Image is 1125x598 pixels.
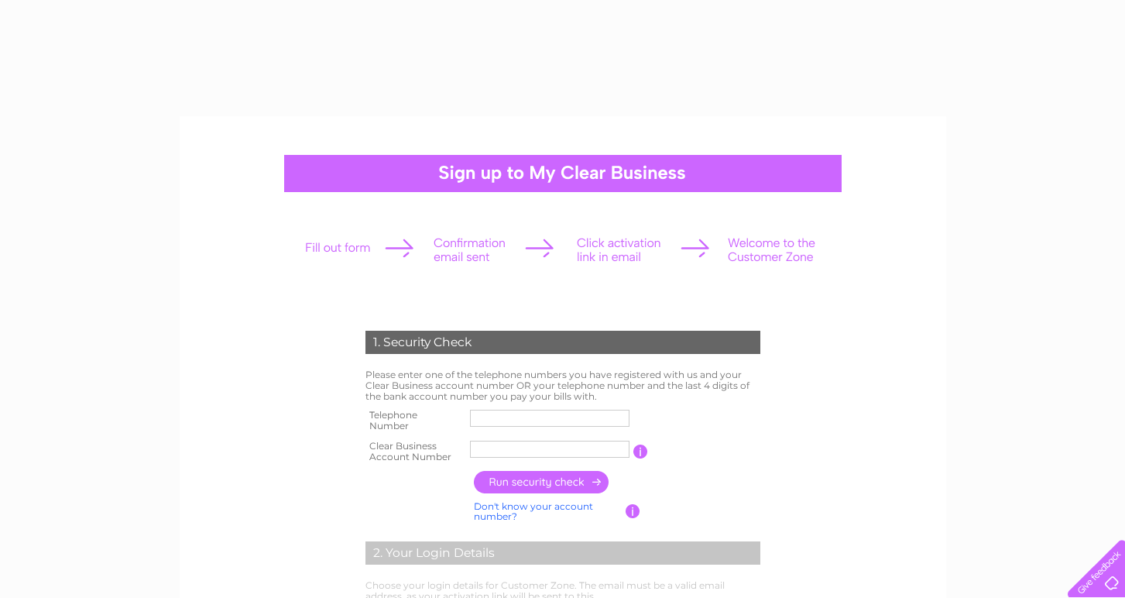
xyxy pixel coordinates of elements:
[626,504,640,518] input: Information
[362,436,467,467] th: Clear Business Account Number
[633,445,648,459] input: Information
[365,331,760,354] div: 1. Security Check
[474,500,593,523] a: Don't know your account number?
[365,541,760,565] div: 2. Your Login Details
[362,366,764,405] td: Please enter one of the telephone numbers you have registered with us and your Clear Business acc...
[362,405,467,436] th: Telephone Number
